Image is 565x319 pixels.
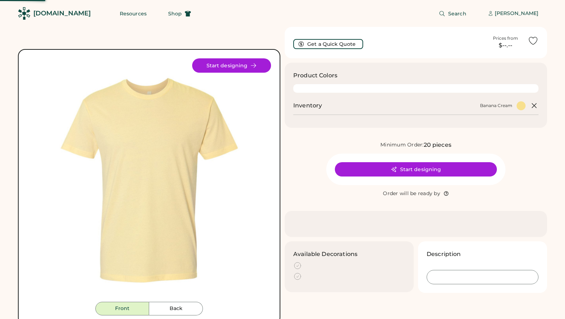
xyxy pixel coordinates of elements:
[427,250,461,258] h3: Description
[111,6,155,21] button: Resources
[149,302,203,315] button: Back
[488,41,523,50] div: $--.--
[495,10,538,17] div: [PERSON_NAME]
[493,35,518,41] div: Prices from
[168,11,182,16] span: Shop
[293,101,322,110] h2: Inventory
[95,302,149,315] button: Front
[383,190,440,197] div: Order will be ready by
[480,103,512,108] div: Banana Cream
[293,39,363,49] button: Get a Quick Quote
[293,71,337,80] h3: Product Colors
[424,141,451,149] div: 20 pieces
[293,250,357,258] h3: Available Decorations
[380,141,424,149] div: Minimum Order:
[18,7,30,20] img: Rendered Logo - Screens
[430,6,475,21] button: Search
[33,9,91,18] div: [DOMAIN_NAME]
[27,58,271,302] img: 3600-Banana_Cream-Front.jpg
[335,162,497,177] button: Start designing
[448,11,466,16] span: Search
[192,58,271,73] button: Start designing
[160,6,200,21] button: Shop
